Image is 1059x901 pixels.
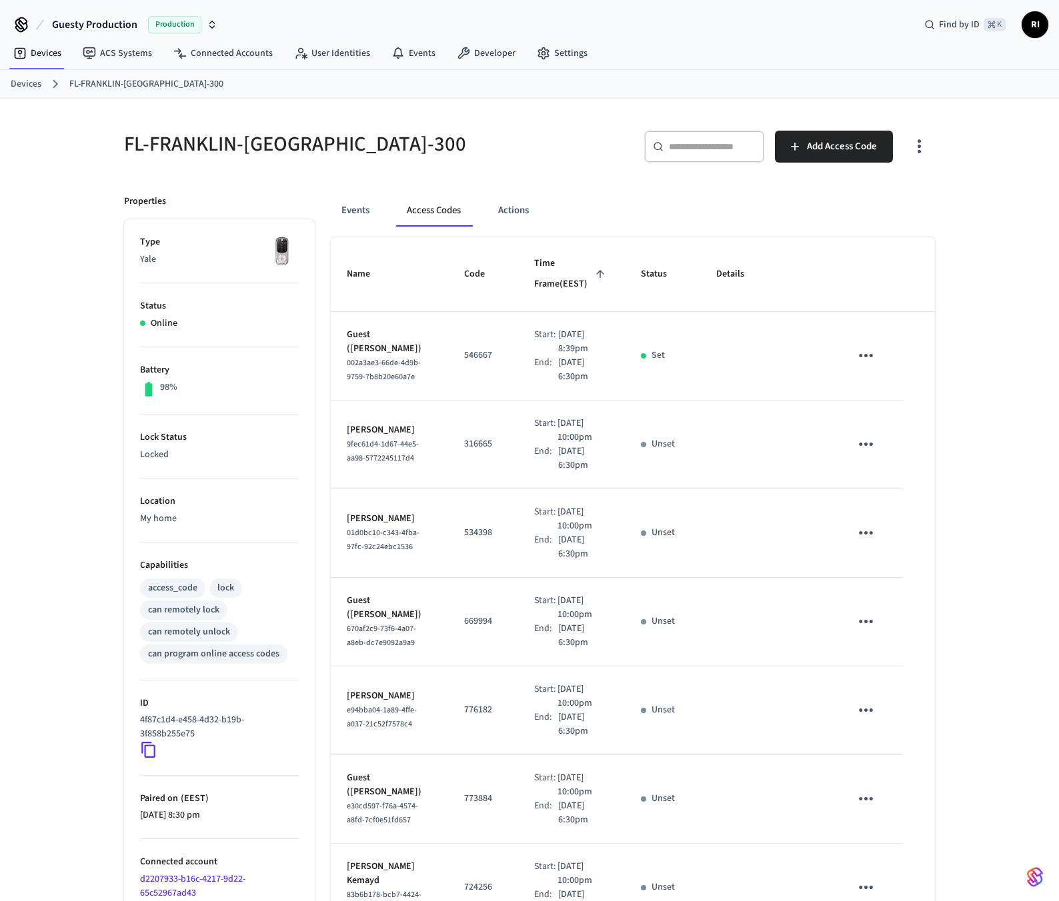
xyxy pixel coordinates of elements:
[984,18,1006,31] span: ⌘ K
[534,860,557,888] div: Start:
[140,512,299,526] p: My home
[140,448,299,462] p: Locked
[347,623,416,648] span: 670af2c9-73f6-4a07-a8eb-dc7e9092a9a9
[558,328,608,356] p: [DATE] 8:39pm
[140,696,299,710] p: ID
[396,195,471,227] button: Access Codes
[464,437,502,451] p: 316665
[558,356,608,384] p: [DATE] 6:30pm
[1027,866,1043,888] img: SeamLogoGradient.69752ec5.svg
[652,880,675,894] p: Unset
[140,713,293,741] p: 4f87c1d4-e458-4d32-b19b-3f858b255e75
[151,317,177,331] p: Online
[534,445,558,472] div: End:
[331,195,380,227] button: Events
[464,703,502,717] p: 776182
[652,614,675,628] p: Unset
[148,625,230,639] div: can remotely unlock
[558,682,609,710] p: [DATE] 10:00pm
[347,704,417,730] span: e94bba04-1a89-4ffe-a037-21c52f7578c4
[347,689,432,703] p: [PERSON_NAME]
[347,594,432,622] p: Guest ([PERSON_NAME])
[652,349,665,363] p: Set
[148,581,197,595] div: access_code
[641,264,684,285] span: Status
[331,195,935,227] div: ant example
[534,356,558,384] div: End:
[464,264,502,285] span: Code
[140,494,299,508] p: Location
[140,363,299,377] p: Battery
[464,792,502,806] p: 773884
[558,445,608,472] p: [DATE] 6:30pm
[558,622,608,650] p: [DATE] 6:30pm
[558,417,609,445] p: [DATE] 10:00pm
[534,253,608,295] span: Time Frame(EEST)
[464,614,502,628] p: 669994
[148,603,219,617] div: can remotely lock
[1023,13,1047,37] span: RI
[939,18,980,31] span: Find by ID
[464,349,502,363] p: 546667
[148,16,201,33] span: Production
[446,41,526,65] a: Developer
[124,195,166,209] p: Properties
[775,131,893,163] button: Add Access Code
[347,860,432,888] p: [PERSON_NAME] Kemayd
[148,647,279,661] div: can program online access codes
[178,792,209,805] span: ( EEST )
[526,41,598,65] a: Settings
[140,235,299,249] p: Type
[558,505,609,533] p: [DATE] 10:00pm
[487,195,540,227] button: Actions
[140,558,299,572] p: Capabilities
[652,792,675,806] p: Unset
[124,131,521,158] h5: FL-FRANKLIN-[GEOGRAPHIC_DATA]-300
[558,710,608,738] p: [DATE] 6:30pm
[534,328,558,356] div: Start:
[558,771,609,799] p: [DATE] 10:00pm
[652,703,675,717] p: Unset
[140,872,245,900] a: d2207933-b16c-4217-9d22-65c52967ad43
[140,253,299,267] p: Yale
[652,437,675,451] p: Unset
[534,533,558,561] div: End:
[534,682,557,710] div: Start:
[1022,11,1048,38] button: RI
[534,594,557,622] div: Start:
[347,527,419,552] span: 01d0bc10-c343-4fba-97fc-92c24ebc1536
[160,381,177,395] p: 98%
[265,235,299,269] img: Yale Assure Touchscreen Wifi Smart Lock, Satin Nickel, Front
[140,855,299,869] p: Connected account
[534,799,558,827] div: End:
[163,41,283,65] a: Connected Accounts
[217,581,234,595] div: lock
[534,505,557,533] div: Start:
[3,41,72,65] a: Devices
[558,594,609,622] p: [DATE] 10:00pm
[347,771,432,799] p: Guest ([PERSON_NAME])
[347,357,421,383] span: 002a3ae3-66de-4d9b-9759-7b8b20e60a7e
[347,423,432,437] p: [PERSON_NAME]
[140,808,299,822] p: [DATE] 8:30 pm
[11,77,41,91] a: Devices
[347,439,419,464] span: 9fec61d4-1d67-44e5-aa98-5772245117d4
[140,299,299,313] p: Status
[558,860,609,888] p: [DATE] 10:00pm
[534,622,558,650] div: End:
[347,264,387,285] span: Name
[914,13,1016,37] div: Find by ID⌘ K
[534,710,558,738] div: End:
[140,792,299,806] p: Paired on
[558,799,608,827] p: [DATE] 6:30pm
[52,17,137,33] span: Guesty Production
[807,138,877,155] span: Add Access Code
[347,800,418,826] span: e30cd597-f76a-4574-a8fd-7cf0e51fd657
[283,41,381,65] a: User Identities
[716,264,762,285] span: Details
[534,417,557,445] div: Start:
[652,526,675,540] p: Unset
[464,526,502,540] p: 534398
[558,533,608,561] p: [DATE] 6:30pm
[381,41,446,65] a: Events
